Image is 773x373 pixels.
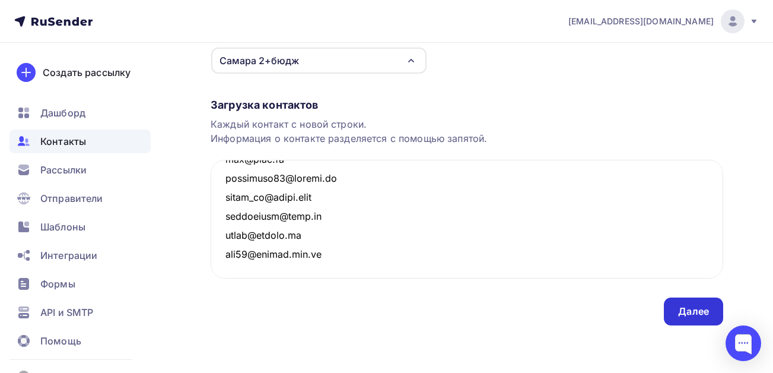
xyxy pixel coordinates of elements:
[40,334,81,348] span: Помощь
[220,53,299,68] div: Самара 2+бюдж
[40,220,85,234] span: Шаблоны
[40,277,75,291] span: Формы
[678,305,709,318] div: Далее
[568,10,759,33] a: [EMAIL_ADDRESS][DOMAIN_NAME]
[9,101,151,125] a: Дашборд
[568,15,714,27] span: [EMAIL_ADDRESS][DOMAIN_NAME]
[211,117,723,146] div: Каждый контакт с новой строки. Информация о контакте разделяется с помощью запятой.
[40,134,86,148] span: Контакты
[9,215,151,239] a: Шаблоны
[40,305,93,320] span: API и SMTP
[9,186,151,210] a: Отправители
[40,163,87,177] span: Рассылки
[211,47,427,74] button: Самара 2+бюдж
[40,248,97,263] span: Интеграции
[9,129,151,153] a: Контакты
[211,98,723,112] div: Загрузка контактов
[43,65,131,80] div: Создать рассылку
[9,158,151,182] a: Рассылки
[40,106,85,120] span: Дашборд
[40,191,103,206] span: Отправители
[9,272,151,296] a: Формы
